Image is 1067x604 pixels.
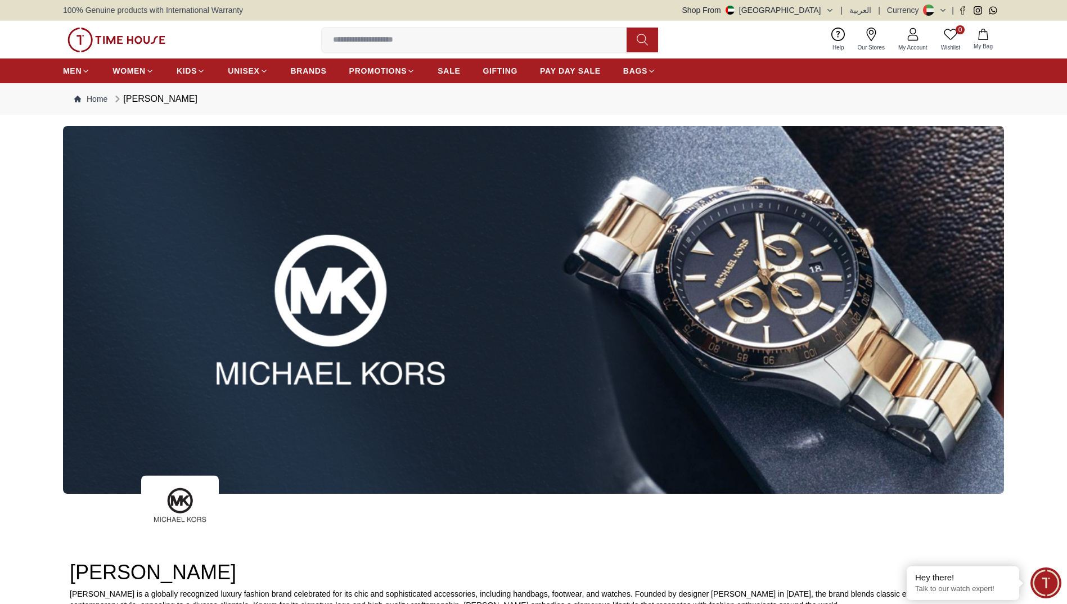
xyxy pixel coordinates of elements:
div: Currency [887,4,924,16]
div: Hey there! [915,572,1011,583]
a: 0Wishlist [934,25,967,54]
a: UNISEX [228,61,268,81]
img: United Arab Emirates [726,6,735,15]
span: MEN [63,65,82,76]
a: Whatsapp [989,6,997,15]
button: My Bag [967,26,1000,53]
a: PROMOTIONS [349,61,416,81]
a: BRANDS [291,61,327,81]
a: GIFTING [483,61,517,81]
span: Our Stores [853,43,889,52]
a: WOMEN [112,61,154,81]
img: ... [63,126,1004,494]
nav: Breadcrumb [63,83,1004,115]
span: GIFTING [483,65,517,76]
a: PAY DAY SALE [540,61,601,81]
img: ... [67,28,165,52]
span: PROMOTIONS [349,65,407,76]
a: Facebook [958,6,967,15]
span: PAY DAY SALE [540,65,601,76]
span: My Bag [969,42,997,51]
span: SALE [438,65,460,76]
span: UNISEX [228,65,259,76]
span: BAGS [623,65,647,76]
span: My Account [894,43,932,52]
a: KIDS [177,61,205,81]
span: BRANDS [291,65,327,76]
a: BAGS [623,61,656,81]
h2: [PERSON_NAME] [70,561,997,584]
div: [PERSON_NAME] [112,92,197,106]
span: | [952,4,954,16]
a: SALE [438,61,460,81]
button: Shop From[GEOGRAPHIC_DATA] [682,4,834,16]
a: Our Stores [851,25,892,54]
span: Help [828,43,849,52]
span: 0 [956,25,965,34]
span: Wishlist [937,43,965,52]
span: WOMEN [112,65,146,76]
a: Help [826,25,851,54]
span: 100% Genuine products with International Warranty [63,4,243,16]
img: ... [141,475,219,534]
a: MEN [63,61,90,81]
p: Talk to our watch expert! [915,584,1011,594]
div: Chat Widget [1030,567,1061,598]
a: Instagram [974,6,982,15]
span: KIDS [177,65,197,76]
span: | [878,4,880,16]
span: | [841,4,843,16]
a: Home [74,93,107,105]
button: العربية [849,4,871,16]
